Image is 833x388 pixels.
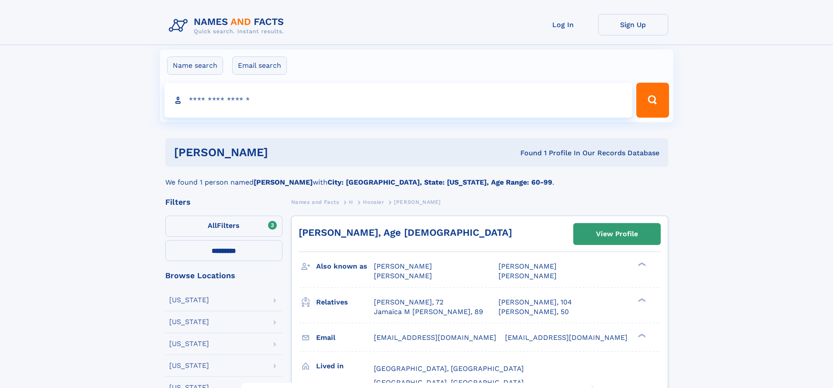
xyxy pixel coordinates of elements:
[574,224,660,245] a: View Profile
[165,198,282,206] div: Filters
[374,262,432,270] span: [PERSON_NAME]
[316,359,374,374] h3: Lived in
[363,199,384,205] span: Hoosier
[636,83,669,118] button: Search Button
[394,199,441,205] span: [PERSON_NAME]
[169,297,209,304] div: [US_STATE]
[374,333,496,342] span: [EMAIL_ADDRESS][DOMAIN_NAME]
[165,272,282,280] div: Browse Locations
[165,216,282,237] label: Filters
[174,147,394,158] h1: [PERSON_NAME]
[208,221,217,230] span: All
[374,297,443,307] a: [PERSON_NAME], 72
[316,295,374,310] h3: Relatives
[169,362,209,369] div: [US_STATE]
[299,227,512,238] a: [PERSON_NAME], Age [DEMOGRAPHIC_DATA]
[505,333,627,342] span: [EMAIL_ADDRESS][DOMAIN_NAME]
[374,307,483,317] a: Jamaica M [PERSON_NAME], 89
[498,297,572,307] a: [PERSON_NAME], 104
[394,148,659,158] div: Found 1 Profile In Our Records Database
[528,14,598,35] a: Log In
[636,332,646,338] div: ❯
[498,262,557,270] span: [PERSON_NAME]
[164,83,633,118] input: search input
[498,307,569,317] a: [PERSON_NAME], 50
[374,378,524,387] span: [GEOGRAPHIC_DATA], [GEOGRAPHIC_DATA]
[165,14,291,38] img: Logo Names and Facts
[169,340,209,347] div: [US_STATE]
[598,14,668,35] a: Sign Up
[291,196,339,207] a: Names and Facts
[316,259,374,274] h3: Also known as
[316,330,374,345] h3: Email
[498,272,557,280] span: [PERSON_NAME]
[328,178,552,186] b: City: [GEOGRAPHIC_DATA], State: [US_STATE], Age Range: 60-99
[374,364,524,373] span: [GEOGRAPHIC_DATA], [GEOGRAPHIC_DATA]
[254,178,313,186] b: [PERSON_NAME]
[596,224,638,244] div: View Profile
[165,167,668,188] div: We found 1 person named with .
[167,56,223,75] label: Name search
[636,297,646,303] div: ❯
[363,196,384,207] a: Hoosier
[169,318,209,325] div: [US_STATE]
[232,56,287,75] label: Email search
[636,262,646,267] div: ❯
[349,196,353,207] a: H
[374,272,432,280] span: [PERSON_NAME]
[349,199,353,205] span: H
